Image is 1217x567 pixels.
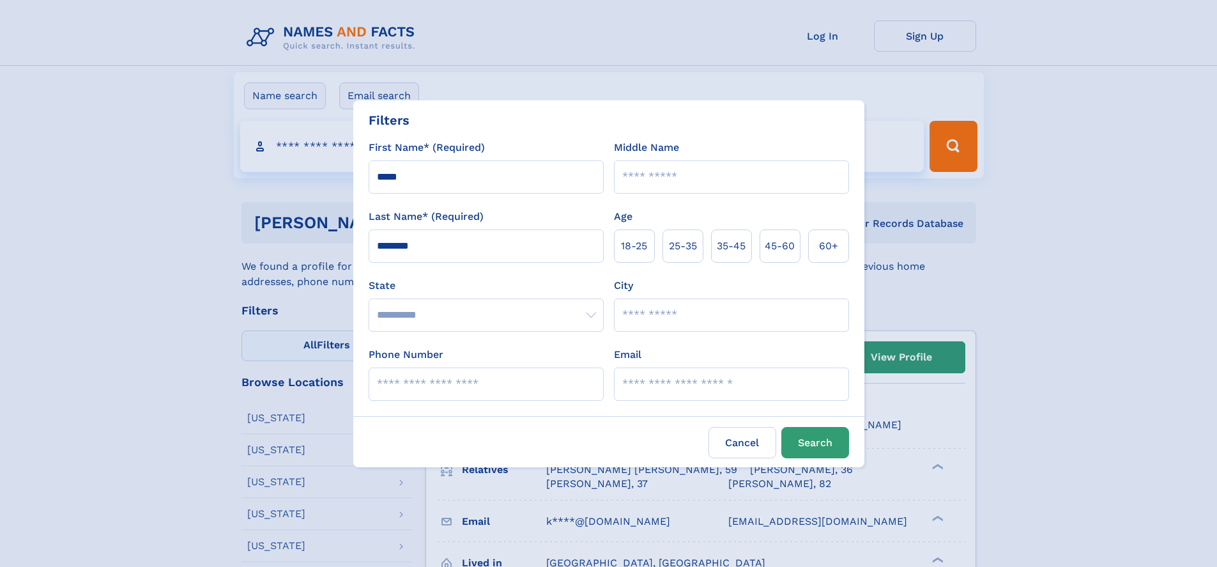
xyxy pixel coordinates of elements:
div: Filters [369,111,409,130]
label: State [369,278,604,293]
label: Age [614,209,632,224]
label: Email [614,347,641,362]
label: Middle Name [614,140,679,155]
span: 35‑45 [717,238,746,254]
label: City [614,278,633,293]
span: 25‑35 [669,238,697,254]
span: 18‑25 [621,238,647,254]
button: Search [781,427,849,458]
label: First Name* (Required) [369,140,485,155]
span: 60+ [819,238,838,254]
label: Last Name* (Required) [369,209,484,224]
label: Phone Number [369,347,443,362]
span: 45‑60 [765,238,795,254]
label: Cancel [708,427,776,458]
